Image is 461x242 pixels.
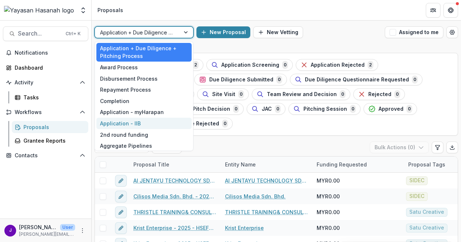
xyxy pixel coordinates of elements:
span: 0 [350,105,356,113]
span: 0 [222,120,228,128]
button: Search... [3,26,88,41]
button: Edit table settings [432,142,443,153]
button: edit [115,175,127,187]
div: Award Process [96,62,192,73]
a: Proposals [12,121,88,133]
div: Tasks [23,93,82,101]
span: Approved [379,106,403,112]
a: Tasks [12,91,88,103]
span: Workflows [15,109,77,115]
span: 0 [340,90,346,98]
button: JAC0 [247,103,285,115]
div: Entity Name [221,161,260,168]
div: Repayment Process [96,84,192,95]
img: Yayasan Hasanah logo [4,6,74,15]
div: Jeffrey [9,228,12,233]
span: JAC [262,106,272,112]
button: Notifications [3,47,88,59]
button: Application Rejected2 [296,59,378,71]
div: Ctrl + K [64,30,82,38]
a: Dashboard [3,62,88,74]
span: Due Diligence Questionnaire Requested [305,77,409,83]
span: Application Screening [221,62,279,68]
button: Team Review and Decision0 [252,88,350,100]
span: Notifications [15,50,85,56]
span: Search... [18,30,61,37]
button: Partners [426,3,440,18]
a: Cilisos Media Sdn. Bhd. [225,192,285,200]
p: User [60,224,75,231]
div: Proposal Title [129,157,221,172]
div: Proposals [97,6,123,14]
span: MYR0.00 [317,177,340,184]
div: Completion [96,95,192,107]
div: Application + Due Diligence + Pitching Process [96,43,192,62]
span: 0 [275,105,281,113]
nav: breadcrumb [95,5,126,15]
span: 0 [406,105,412,113]
div: Dashboard [15,64,82,71]
div: Grantee Reports [23,137,82,144]
button: Open Contacts [3,150,88,161]
span: 2 [368,61,373,69]
button: Export table data [446,142,458,153]
button: edit [115,222,127,234]
button: Open Workflows [3,106,88,118]
a: THRISTLE TRAINING& CONSULTATION - 2025 - HSEF2025 - Satu Creative [133,208,216,216]
button: edit [115,191,127,202]
span: MYR0.00 [317,224,340,232]
button: Due Diligence Submitted0 [194,74,287,85]
button: Pitching Session0 [288,103,361,115]
a: Grantee Reports [12,135,88,147]
div: Funding Requested [312,157,404,172]
div: Entity Name [221,157,312,172]
span: Activity [15,80,77,86]
button: Due Diligence Questionnaire Requested0 [290,74,423,85]
span: 2 [193,61,199,69]
button: Rejected0 [353,88,405,100]
div: Funding Requested [312,161,371,168]
a: AI JENTAYU TECHNOLOGY SDN BHD - 2025 - HSEF2025 - SIDEC [133,177,216,184]
div: Proposal Tags [404,161,450,168]
span: Site Visit [212,91,235,98]
p: [PERSON_NAME][EMAIL_ADDRESS][DOMAIN_NAME] [19,231,75,238]
button: Bulk Actions (0) [370,142,429,153]
button: Open entity switcher [78,3,88,18]
a: Cilisos Media Sdn. Bhd. - 2025 - HSEF2025 - SIDEC [133,192,216,200]
div: Proposals [23,123,82,131]
span: 0 [282,61,288,69]
a: Krist Enterprise - 2025 - HSEF2025 - Satu Creative [133,224,216,232]
span: 0 [412,76,418,84]
span: Due Diligence Submitted [209,77,273,83]
span: 0 [276,76,282,84]
span: 0 [394,90,400,98]
button: More [78,226,87,235]
button: Open Activity [3,77,88,88]
button: Pitch Decision0 [178,103,244,115]
button: Site Visit0 [197,88,249,100]
a: Krist Enterprise [225,224,264,232]
span: Contacts [15,153,77,159]
div: Proposal Title [129,161,174,168]
a: AI JENTAYU TECHNOLOGY SDN BHD [225,177,308,184]
span: Rejected [368,91,391,98]
p: [PERSON_NAME] [19,223,57,231]
span: 0 [238,90,244,98]
button: Assigned to me [385,26,443,38]
span: MYR0.00 [317,208,340,216]
span: MYR0.00 [317,192,340,200]
button: New Vetting [253,26,303,38]
div: 2nd round funding [96,129,192,140]
button: Approved0 [364,103,417,115]
button: Open table manager [446,26,458,38]
button: Application Screening0 [206,59,293,71]
a: THRISTLE TRAINING& CONSULTATION [225,208,308,216]
span: Application Rejected [311,62,365,68]
span: Team Review and Decision [267,91,337,98]
span: 0 [233,105,239,113]
span: Pitch Decision [193,106,230,112]
span: Pitching Session [303,106,347,112]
